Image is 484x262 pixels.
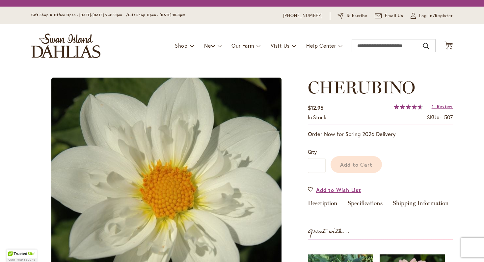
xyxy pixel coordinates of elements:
span: CHERUBINO [308,77,415,98]
span: Our Farm [231,42,254,49]
span: $12.95 [308,104,323,111]
div: 93% [394,104,423,109]
strong: Great with... [308,226,350,237]
span: Help Center [306,42,336,49]
div: TrustedSite Certified [7,250,37,262]
div: Availability [308,114,326,121]
a: Email Us [375,12,404,19]
span: Gift Shop Open - [DATE] 10-3pm [128,13,185,17]
div: 507 [444,114,453,121]
a: Shipping Information [393,200,449,210]
span: Email Us [385,12,404,19]
a: Subscribe [337,12,367,19]
a: [PHONE_NUMBER] [283,12,323,19]
a: Log In/Register [411,12,453,19]
span: Visit Us [271,42,290,49]
div: Detailed Product Info [308,200,453,210]
span: Qty [308,148,317,155]
span: 1 [432,103,434,109]
a: 1 Review [432,103,453,109]
p: Order Now for Spring 2026 Delivery [308,130,453,138]
span: Log In/Register [419,12,453,19]
span: New [204,42,215,49]
span: Subscribe [347,12,367,19]
span: Shop [175,42,188,49]
span: Add to Wish List [316,186,361,194]
button: Search [423,41,429,51]
a: Add to Wish List [308,186,361,194]
a: store logo [31,34,100,58]
strong: SKU [427,114,441,121]
span: Gift Shop & Office Open - [DATE]-[DATE] 9-4:30pm / [31,13,128,17]
span: In stock [308,114,326,121]
a: Specifications [348,200,383,210]
a: Description [308,200,337,210]
span: Review [437,103,453,109]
